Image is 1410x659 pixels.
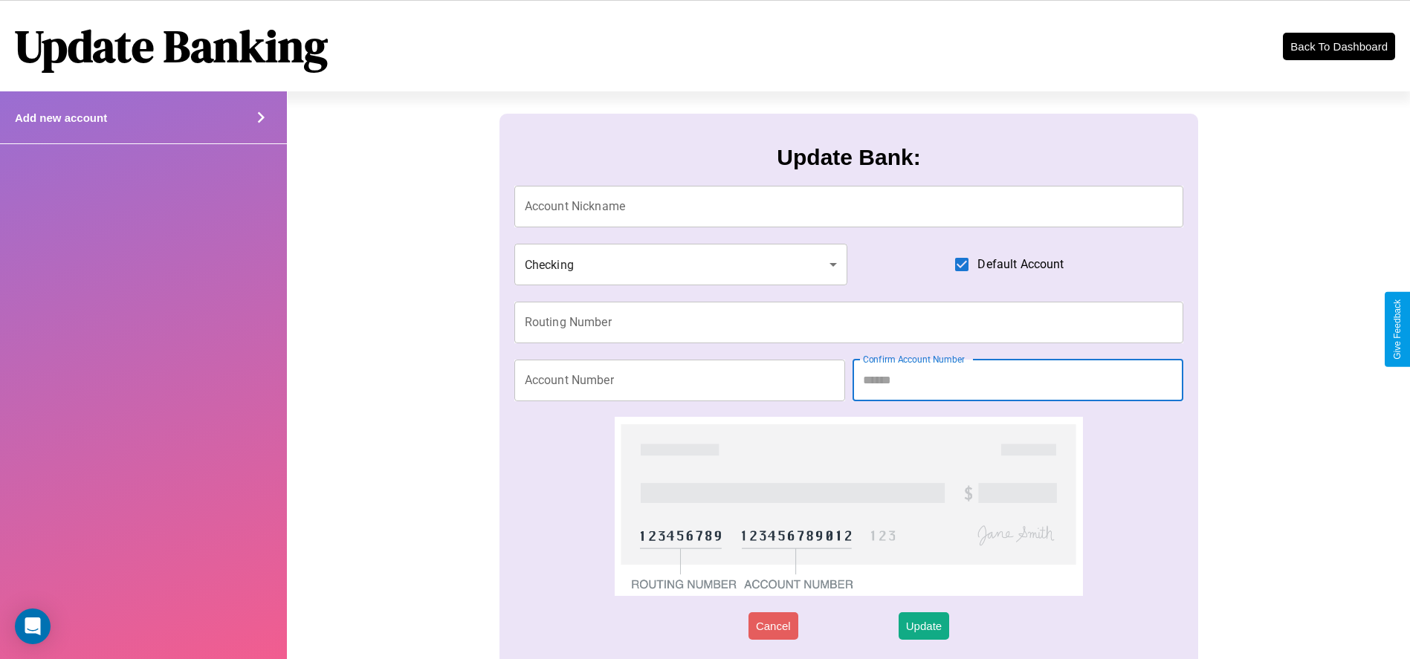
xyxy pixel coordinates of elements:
[977,256,1064,273] span: Default Account
[899,612,949,640] button: Update
[863,353,965,366] label: Confirm Account Number
[748,612,798,640] button: Cancel
[514,244,847,285] div: Checking
[15,111,107,124] h4: Add new account
[1283,33,1395,60] button: Back To Dashboard
[1392,299,1403,360] div: Give Feedback
[777,145,920,170] h3: Update Bank:
[615,417,1084,596] img: check
[15,16,328,77] h1: Update Banking
[15,608,51,644] div: Open Intercom Messenger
